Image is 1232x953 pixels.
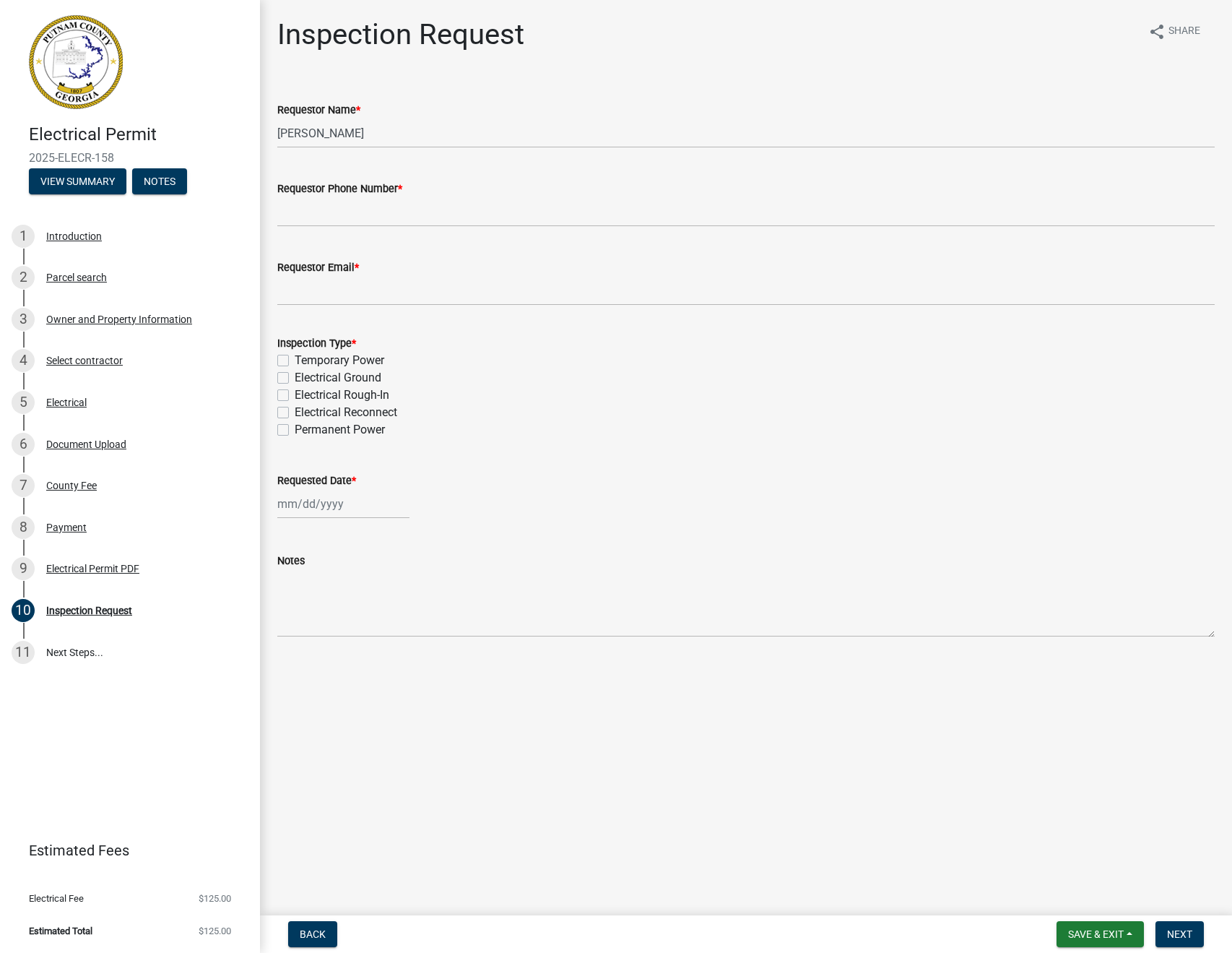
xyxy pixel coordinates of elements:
[1167,928,1192,940] span: Next
[12,225,35,248] div: 1
[29,176,126,188] wm-modal-confirm: Summary
[46,355,123,366] div: Select contractor
[277,17,524,52] h1: Inspection Request
[29,151,231,165] span: 2025-ELECR-158
[12,349,35,372] div: 4
[12,516,35,539] div: 8
[1137,17,1212,46] button: shareShare
[12,391,35,414] div: 5
[12,433,35,456] div: 6
[295,421,385,439] label: Permanent Power
[12,836,237,865] a: Estimated Fees
[277,105,360,116] label: Requestor Name
[1057,921,1144,947] button: Save & Exit
[300,928,326,940] span: Back
[46,522,87,532] div: Payment
[295,404,397,421] label: Electrical Reconnect
[12,266,35,289] div: 2
[46,480,97,491] div: County Fee
[295,387,389,404] label: Electrical Rough-In
[46,272,107,283] div: Parcel search
[295,369,381,387] label: Electrical Ground
[29,926,92,936] span: Estimated Total
[1155,921,1204,947] button: Next
[277,489,409,519] input: mm/dd/yyyy
[46,605,132,616] div: Inspection Request
[1068,928,1124,940] span: Save & Exit
[46,439,126,449] div: Document Upload
[46,564,139,574] div: Electrical Permit PDF
[46,231,102,241] div: Introduction
[12,641,35,664] div: 11
[277,556,305,566] label: Notes
[29,15,123,109] img: Putnam County, Georgia
[12,599,35,622] div: 10
[277,184,402,194] label: Requestor Phone Number
[277,263,359,273] label: Requestor Email
[46,397,87,407] div: Electrical
[12,308,35,331] div: 3
[199,894,231,903] span: $125.00
[199,926,231,936] span: $125.00
[295,352,384,369] label: Temporary Power
[132,176,187,188] wm-modal-confirm: Notes
[29,168,126,194] button: View Summary
[132,168,187,194] button: Notes
[277,339,356,349] label: Inspection Type
[1148,23,1166,40] i: share
[12,557,35,580] div: 9
[29,894,84,903] span: Electrical Fee
[29,124,248,145] h4: Electrical Permit
[277,476,356,486] label: Requested Date
[288,921,337,947] button: Back
[1168,23,1200,40] span: Share
[12,474,35,497] div: 7
[46,314,192,324] div: Owner and Property Information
